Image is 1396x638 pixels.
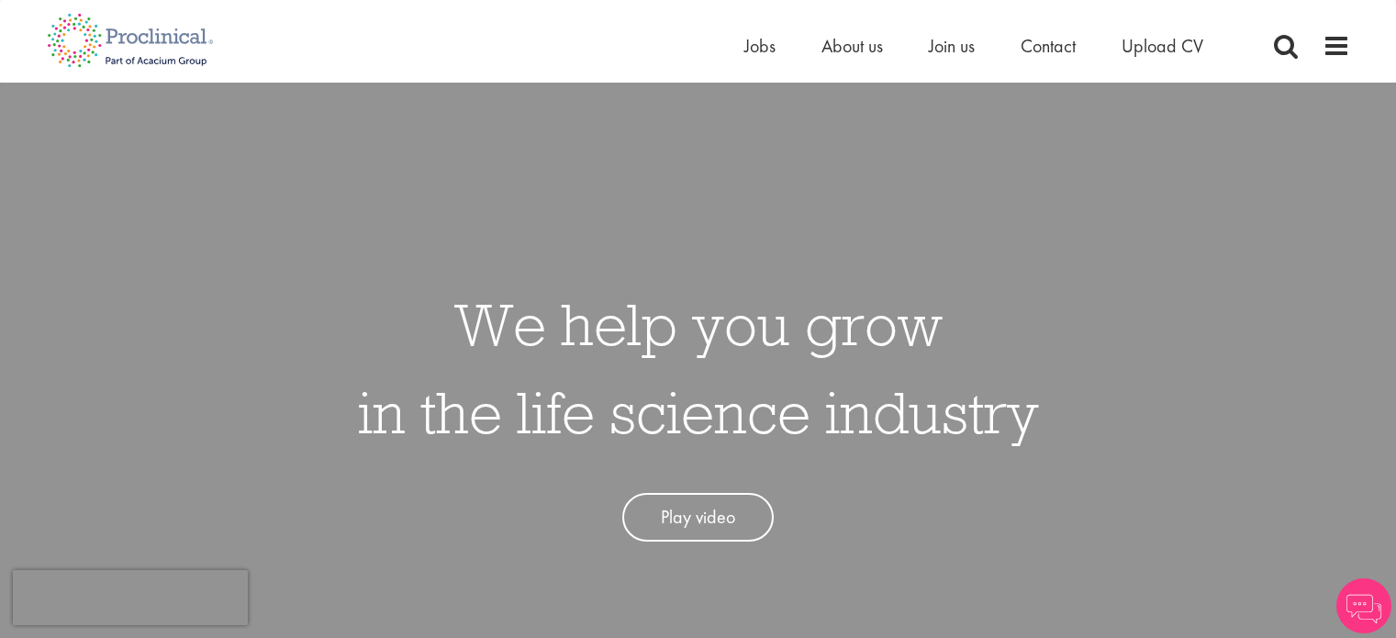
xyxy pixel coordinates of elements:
[1021,34,1076,58] a: Contact
[929,34,975,58] a: Join us
[622,493,774,542] a: Play video
[821,34,883,58] a: About us
[358,280,1039,456] h1: We help you grow in the life science industry
[1122,34,1203,58] a: Upload CV
[744,34,776,58] a: Jobs
[1336,578,1391,633] img: Chatbot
